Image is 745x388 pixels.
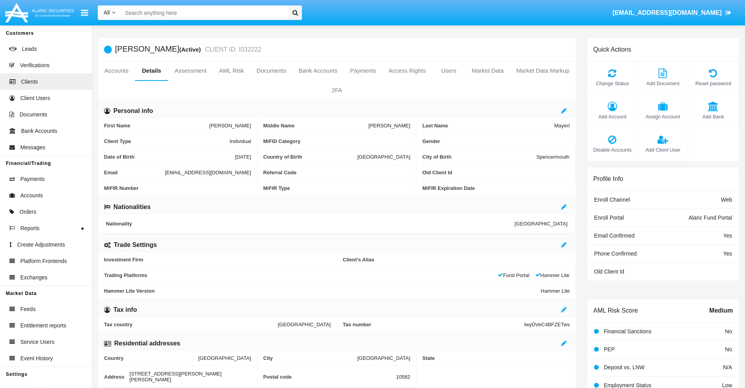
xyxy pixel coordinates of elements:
span: Alaric Fund Portal [689,215,732,221]
span: Feeds [20,305,36,313]
span: [DATE] [235,154,251,160]
span: [GEOGRAPHIC_DATA] [198,355,251,361]
h6: Nationalities [113,203,151,211]
span: Assign Account [642,113,684,120]
a: Documents [250,61,293,80]
span: Phone Confirmed [594,250,637,257]
span: [GEOGRAPHIC_DATA] [515,221,567,227]
span: [GEOGRAPHIC_DATA] [278,322,330,327]
span: Leads [22,45,37,53]
span: Hammer Lite Version [104,288,541,294]
span: [GEOGRAPHIC_DATA] [357,355,410,361]
span: Tax number [343,322,524,327]
span: Nationality [106,221,515,227]
h6: Trade Settings [114,241,157,249]
span: Financial Sanctions [604,328,651,334]
span: [PERSON_NAME] [209,123,251,129]
h6: Quick Actions [593,46,631,53]
span: 10582 [396,371,410,383]
span: Tax country [104,322,278,327]
span: Fund Portal [498,272,529,278]
span: [GEOGRAPHIC_DATA] [357,154,410,160]
span: Bank Accounts [21,127,57,135]
span: Web [721,197,732,203]
a: [EMAIL_ADDRESS][DOMAIN_NAME] [609,2,735,24]
span: Yes [723,232,732,239]
a: Details [135,61,169,80]
span: First Name [104,123,209,129]
input: Search [121,5,286,20]
span: Date of Birth [104,154,235,160]
span: Create Adjustments [17,241,65,249]
span: Messages [20,143,45,152]
span: Payments [20,175,45,183]
span: Verifications [20,61,49,70]
span: Event History [20,354,53,363]
span: State [422,355,570,361]
span: Reports [20,224,39,232]
small: CLIENT ID: I032222 [203,46,262,53]
span: Postal code [263,371,396,383]
span: Enroll Portal [594,215,624,221]
h6: Residential addresses [114,339,180,348]
span: Hammer Lite [541,288,570,294]
span: Medium [709,306,733,315]
span: Hammer Lite [535,272,569,278]
span: Documents [20,111,47,119]
span: Gender [422,138,570,144]
a: Payments [344,61,382,80]
span: Accounts [20,191,43,200]
a: Users [432,61,466,80]
span: Entitlement reports [20,322,66,330]
span: Add Document [642,80,684,87]
span: Add Client User [642,146,684,154]
a: Market Data Markup [510,61,576,80]
span: PEP [604,346,615,352]
span: All [104,9,110,16]
a: Bank Accounts [293,61,344,80]
span: MiFIR Type [263,185,410,191]
span: Old Client Id [422,170,569,175]
a: Assessment [168,61,213,80]
span: Orders [20,208,36,216]
span: Client Type [104,138,230,144]
span: Investment Firm [104,257,331,263]
span: Client Users [20,94,50,102]
span: Enroll Channel [594,197,630,203]
span: Clients [21,78,38,86]
div: (Active) [179,45,203,54]
h6: Personal info [113,107,153,115]
a: All [98,9,121,17]
span: Service Users [20,338,54,346]
span: Individual [230,138,251,144]
span: [EMAIL_ADDRESS][DOMAIN_NAME] [165,170,251,175]
a: Market Data [465,61,510,80]
span: MiFIR Expiration Date [422,185,570,191]
a: AML Risk [213,61,250,80]
a: 2FA [98,81,576,100]
span: lwyDVeC4BFZETws [524,322,570,327]
span: Country of Birth [263,154,357,160]
span: Add Account [591,113,634,120]
span: City of Birth [422,154,536,160]
span: [PERSON_NAME] [368,123,410,129]
span: Middle Name [263,123,368,129]
span: Email Confirmed [594,232,634,239]
span: Reset password [692,80,734,87]
span: City [263,355,357,361]
h5: [PERSON_NAME] [115,45,261,54]
span: Address [104,371,129,383]
span: MiFIR Number [104,185,251,191]
span: Last Name [422,123,554,129]
span: Trading Platforms [104,272,498,278]
h6: AML Risk Score [593,307,638,314]
span: Disable Accounts [591,146,634,154]
h6: Tax info [113,306,137,314]
span: N/A [723,364,732,370]
span: Change Status [591,80,634,87]
span: [EMAIL_ADDRESS][DOMAIN_NAME] [612,9,722,16]
span: Platform Frontends [20,257,67,265]
span: Spencermouth [536,154,569,160]
a: Access Rights [382,61,432,80]
span: MiFID Category [263,138,410,144]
